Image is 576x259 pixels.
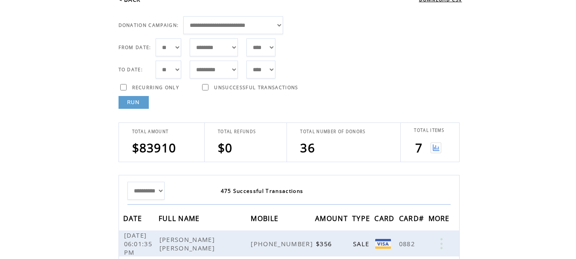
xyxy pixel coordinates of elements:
span: CARD# [399,212,426,227]
span: TO DATE: [119,67,143,73]
span: 475 Successful Transactions [221,187,304,195]
span: TOTAL AMOUNT [132,129,169,134]
a: MOBILE [251,215,281,221]
img: Visa [375,239,391,249]
img: View graph [431,143,441,153]
a: DATE [123,215,145,221]
span: UNSUCCESSFUL TRANSACTIONS [214,84,298,90]
a: CARD# [399,215,426,221]
span: MOBILE [251,212,281,227]
span: TOTAL REFUNDS [218,129,256,134]
span: MORE [428,212,452,227]
span: TYPE [352,212,372,227]
span: DONATION CAMPAIGN: [119,22,179,28]
span: AMOUNT [315,212,350,227]
a: TYPE [352,215,372,221]
span: TOTAL ITEMS [414,128,444,133]
span: DATE [123,212,145,227]
span: RECURRING ONLY [132,84,179,90]
span: $0 [218,140,233,156]
span: $356 [316,239,334,248]
span: SALE [353,239,371,248]
span: TOTAL NUMBER OF DONORS [300,129,365,134]
a: FULL NAME [159,215,202,221]
a: CARD [374,215,397,221]
span: 7 [415,140,423,156]
span: [PHONE_NUMBER] [251,239,315,248]
span: [PERSON_NAME] [PERSON_NAME] [159,235,217,252]
a: RUN [119,96,149,109]
span: FULL NAME [159,212,202,227]
a: AMOUNT [315,215,350,221]
span: FROM DATE: [119,44,151,50]
span: $83910 [132,140,177,156]
span: [DATE] 06:01:35 PM [124,231,153,256]
span: 36 [300,140,315,156]
span: 0882 [399,239,417,248]
span: CARD [374,212,397,227]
